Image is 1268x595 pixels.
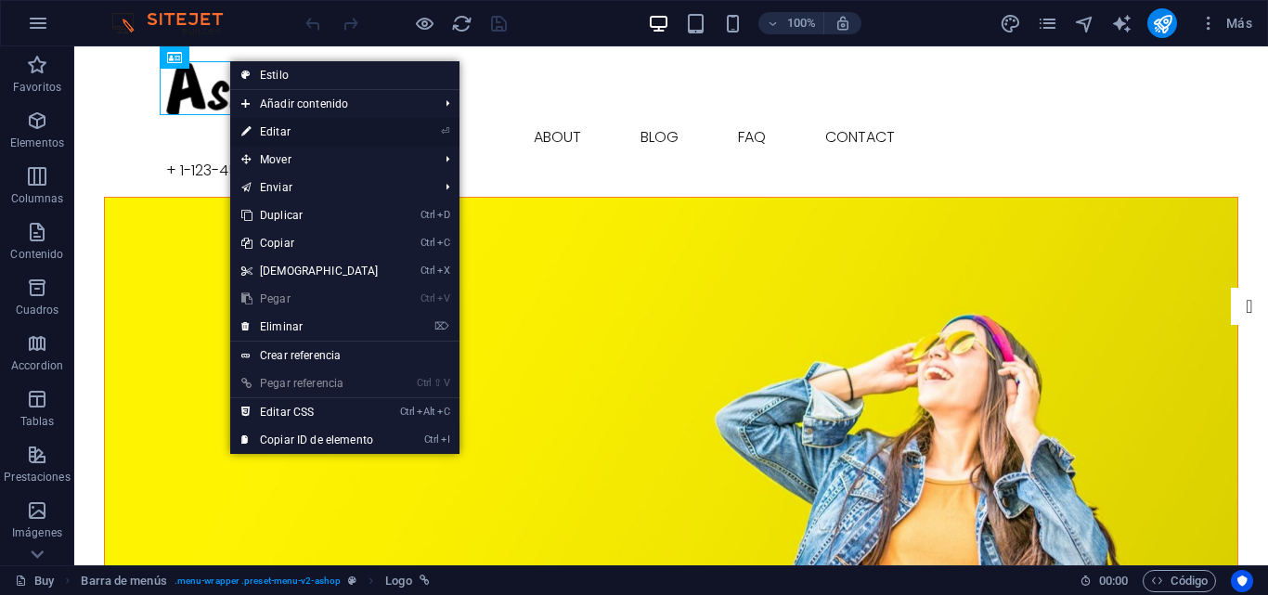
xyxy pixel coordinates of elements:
button: Haz clic para salir del modo de previsualización y seguir editando [413,12,435,34]
span: Haz clic para seleccionar y doble clic para editar [385,570,411,592]
a: Crear referencia [230,342,459,369]
i: Ctrl [400,406,415,418]
button: navigator [1073,12,1095,34]
p: Tablas [20,414,55,429]
a: CtrlX[DEMOGRAPHIC_DATA] [230,257,390,285]
i: I [441,433,450,446]
i: Este elemento es un preajuste personalizable [348,576,356,586]
img: Editor Logo [107,12,246,34]
i: Ctrl [424,433,439,446]
i: Alt [417,406,435,418]
i: V [437,292,450,304]
p: Contenido [10,247,63,262]
i: D [437,209,450,221]
i: X [437,265,450,277]
h6: Tiempo de la sesión [1080,570,1129,592]
p: Imágenes [12,525,62,540]
a: CtrlAltCEditar CSS [230,398,390,426]
a: CtrlCCopiar [230,229,390,257]
p: Prestaciones [4,470,70,485]
button: Usercentrics [1231,570,1253,592]
button: Más [1192,8,1260,38]
span: Más [1199,14,1252,32]
a: Estilo [230,61,459,89]
i: Ctrl [421,237,435,249]
i: V [444,377,449,389]
i: AI Writer [1111,13,1132,34]
p: Favoritos [13,80,61,95]
a: Ctrl⇧VPegar referencia [230,369,390,397]
a: CtrlICopiar ID de elemento [230,426,390,454]
span: : [1112,574,1115,588]
p: Accordion [11,358,63,373]
p: Columnas [11,191,64,206]
span: Código [1151,570,1208,592]
a: ⏎Editar [230,118,390,146]
button: pages [1036,12,1058,34]
i: C [437,237,450,249]
span: Añadir contenido [230,90,432,118]
span: Mover [230,146,432,174]
a: Enviar [230,174,432,201]
button: publish [1147,8,1177,38]
p: Cuadros [16,303,59,317]
i: C [437,406,450,418]
i: Ctrl [421,292,435,304]
i: ⇧ [433,377,442,389]
a: ⌦Eliminar [230,313,390,341]
button: design [999,12,1021,34]
i: Volver a cargar página [451,13,472,34]
a: Haz clic para cancelar la selección y doble clic para abrir páginas [15,570,54,592]
span: . menu-wrapper .preset-menu-v2-ashop [175,570,341,592]
p: Elementos [10,136,64,150]
span: Haz clic para seleccionar y doble clic para editar [81,570,166,592]
i: Ctrl [417,377,432,389]
i: ⌦ [434,320,449,332]
i: Al redimensionar, ajustar el nivel de zoom automáticamente para ajustarse al dispositivo elegido. [835,15,851,32]
i: ⏎ [441,125,449,137]
a: CtrlVPegar [230,285,390,313]
h6: 100% [786,12,816,34]
span: 00 00 [1099,570,1128,592]
button: reload [450,12,472,34]
a: CtrlDDuplicar [230,201,390,229]
button: text_generator [1110,12,1132,34]
i: Ctrl [421,265,435,277]
i: Este elemento está vinculado [420,576,430,586]
button: Código [1143,570,1216,592]
nav: breadcrumb [81,570,429,592]
i: Navegador [1074,13,1095,34]
button: 100% [758,12,824,34]
i: Ctrl [421,209,435,221]
i: Publicar [1152,13,1173,34]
